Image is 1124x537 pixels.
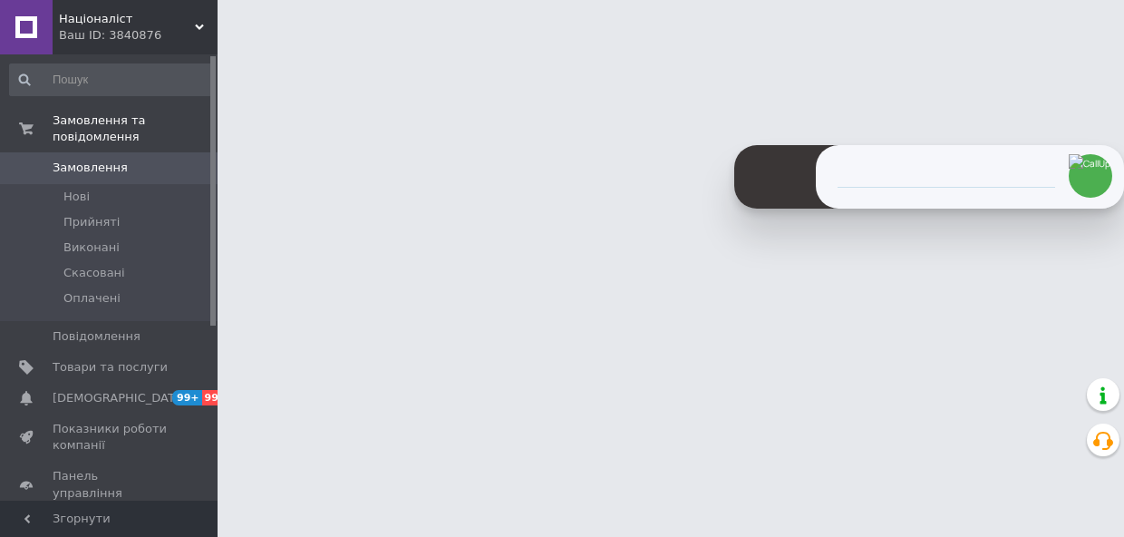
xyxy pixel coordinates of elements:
[53,421,168,454] span: Показники роботи компанії
[53,468,168,501] span: Панель управління
[63,189,90,205] span: Нові
[53,112,218,145] span: Замовлення та повідомлення
[9,63,214,96] input: Пошук
[53,359,168,376] span: Товари та послуги
[53,160,128,176] span: Замовлення
[53,328,140,345] span: Повідомлення
[63,265,125,281] span: Скасовані
[172,390,202,405] span: 99+
[202,390,232,405] span: 99+
[59,11,195,27] span: Націоналіст
[59,27,218,44] div: Ваш ID: 3840876
[63,239,120,256] span: Виконані
[53,390,187,406] span: [DEMOGRAPHIC_DATA]
[63,290,121,307] span: Оплачені
[63,214,120,230] span: Прийняті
